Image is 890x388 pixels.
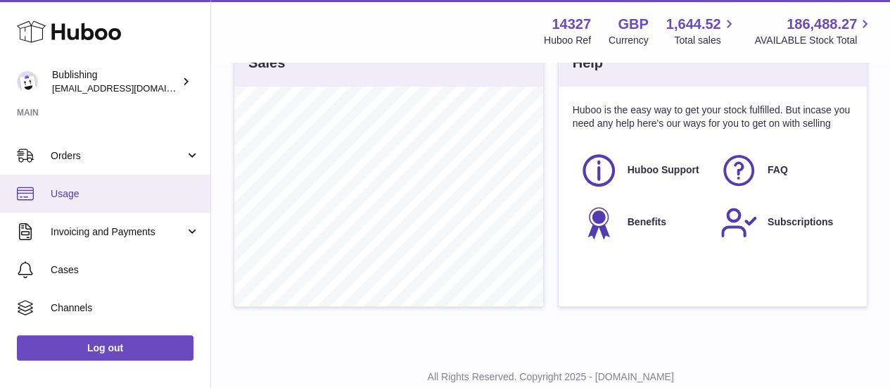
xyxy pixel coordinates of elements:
[51,301,200,315] span: Channels
[674,34,737,47] span: Total sales
[222,370,879,384] p: All Rights Reserved. Copyright 2025 - [DOMAIN_NAME]
[720,151,846,189] a: FAQ
[666,15,737,47] a: 1,644.52 Total sales
[573,54,603,73] h3: Help
[580,151,706,189] a: Huboo Support
[768,215,833,229] span: Subscriptions
[52,68,179,95] div: Bublishing
[628,215,666,229] span: Benefits
[544,34,591,47] div: Huboo Ref
[618,15,648,34] strong: GBP
[51,263,200,277] span: Cases
[248,54,285,73] h3: Sales
[17,335,193,361] a: Log out
[720,204,846,242] a: Subscriptions
[52,82,207,94] span: [EMAIL_ADDRESS][DOMAIN_NAME]
[628,163,699,177] span: Huboo Support
[609,34,649,47] div: Currency
[552,15,591,34] strong: 14327
[51,149,185,163] span: Orders
[580,204,706,242] a: Benefits
[754,15,873,47] a: 186,488.27 AVAILABLE Stock Total
[51,225,185,239] span: Invoicing and Payments
[768,163,788,177] span: FAQ
[666,15,721,34] span: 1,644.52
[787,15,857,34] span: 186,488.27
[573,104,853,130] p: Huboo is the easy way to get your stock fulfilled. But incase you need any help here's our ways f...
[754,34,873,47] span: AVAILABLE Stock Total
[17,71,38,92] img: internalAdmin-14327@internal.huboo.com
[51,187,200,201] span: Usage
